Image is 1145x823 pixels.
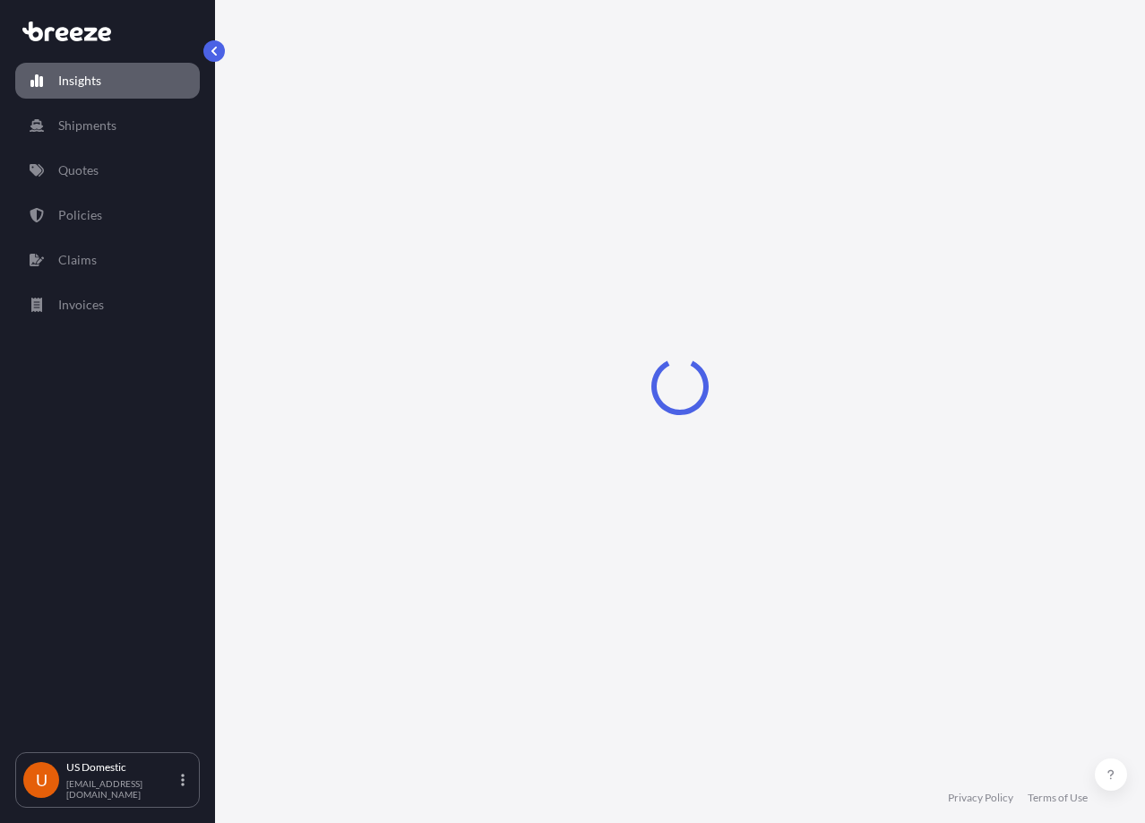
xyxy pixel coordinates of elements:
[15,63,200,99] a: Insights
[15,242,200,278] a: Claims
[58,117,116,134] p: Shipments
[15,287,200,323] a: Invoices
[15,197,200,233] a: Policies
[58,206,102,224] p: Policies
[66,778,177,800] p: [EMAIL_ADDRESS][DOMAIN_NAME]
[58,72,101,90] p: Insights
[948,791,1013,805] a: Privacy Policy
[58,251,97,269] p: Claims
[15,108,200,143] a: Shipments
[58,296,104,314] p: Invoices
[36,771,47,789] span: U
[1028,791,1088,805] a: Terms of Use
[58,161,99,179] p: Quotes
[66,760,177,775] p: US Domestic
[15,152,200,188] a: Quotes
